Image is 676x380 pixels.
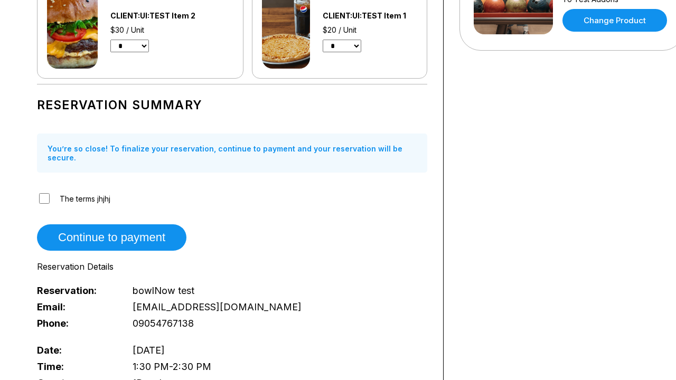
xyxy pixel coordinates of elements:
[562,9,667,32] a: Change Product
[133,301,302,312] span: [EMAIL_ADDRESS][DOMAIN_NAME]
[110,25,224,34] div: $30 / Unit
[323,25,417,34] div: $20 / Unit
[37,318,115,329] span: Phone:
[133,285,194,296] span: bowlNow test
[37,301,115,312] span: Email:
[37,98,427,112] h1: Reservation Summary
[133,345,165,356] span: [DATE]
[133,361,211,372] span: 1:30 PM - 2:30 PM
[133,318,194,329] span: 09054767138
[37,285,115,296] span: Reservation:
[60,194,110,203] span: The terms jhjhj
[37,361,115,372] span: Time:
[37,224,186,251] button: Continue to payment
[37,345,115,356] span: Date:
[323,11,417,20] div: CLIENT:UI:TEST Item 1
[37,134,427,173] div: You’re so close! To finalize your reservation, continue to payment and your reservation will be s...
[37,261,427,272] div: Reservation Details
[110,11,224,20] div: CLIENT:UI:TEST Item 2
